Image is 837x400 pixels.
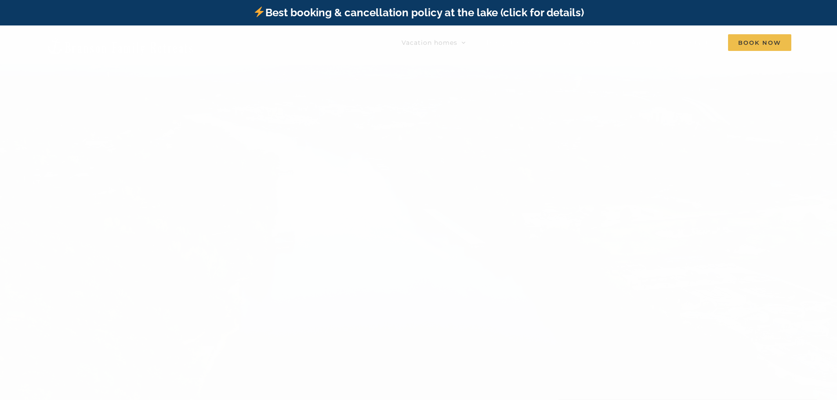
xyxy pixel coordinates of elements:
a: Best booking & cancellation policy at the lake (click for details) [253,6,583,19]
img: Branson Family Retreats Logo [46,36,195,56]
a: Vacation homes [402,34,466,51]
span: Deals & More [558,40,603,46]
a: Deals & More [558,34,612,51]
span: Vacation homes [402,40,457,46]
span: About [631,40,652,46]
span: Things to do [486,40,529,46]
a: About [631,34,661,51]
nav: Main Menu [402,34,791,51]
span: Contact [681,40,708,46]
img: ⚡️ [254,7,265,17]
a: Contact [681,34,708,51]
a: Things to do [486,34,538,51]
a: Book Now [728,34,791,51]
